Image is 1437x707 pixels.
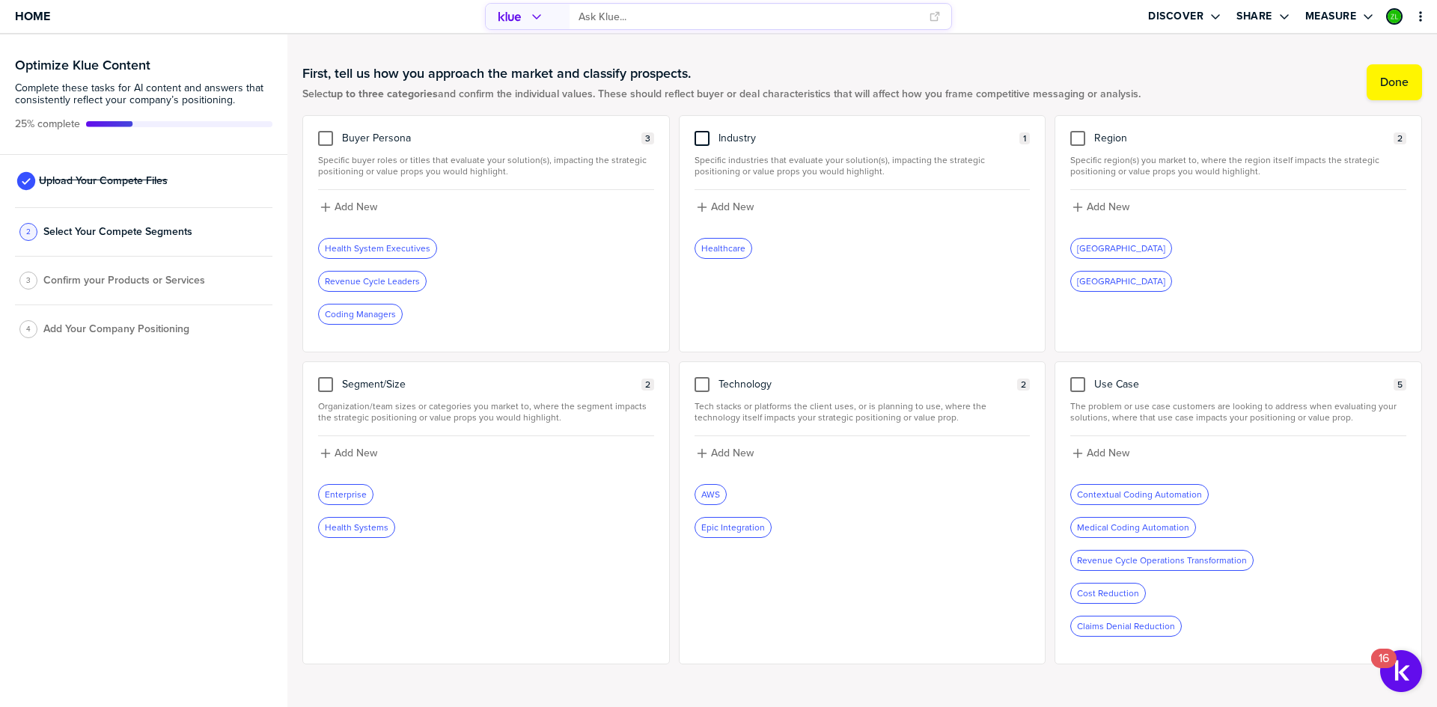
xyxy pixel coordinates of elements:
span: The problem or use case customers are looking to address when evaluating your solutions, where th... [1070,401,1406,423]
span: Industry [718,132,756,144]
img: 68efa1eb0dd1966221c28eaef6eec194-sml.png [1388,10,1401,23]
button: Add New [695,445,1031,462]
span: 4 [26,323,31,334]
span: 1 [1023,133,1026,144]
button: Done [1367,64,1422,100]
label: Add New [711,447,754,460]
span: Specific buyer roles or titles that evaluate your solution(s), impacting the strategic positionin... [318,155,654,177]
span: Select and confirm the individual values. These should reflect buyer or deal characteristics that... [302,88,1141,100]
button: Add New [1070,445,1406,462]
button: Add New [318,445,654,462]
label: Share [1236,10,1272,23]
span: 2 [26,226,31,237]
label: Add New [335,447,377,460]
strong: up to three categories [331,86,438,102]
button: Add New [695,199,1031,215]
span: 3 [26,275,31,286]
a: Edit Profile [1385,7,1404,26]
div: 16 [1379,658,1389,678]
label: Done [1380,75,1409,90]
button: Open Resource Center, 16 new notifications [1380,650,1422,692]
span: Organization/team sizes or categories you market to, where the segment impacts the strategic posi... [318,401,654,423]
span: Technology [718,379,772,391]
span: Use Case [1094,379,1139,391]
span: 2 [645,379,650,391]
label: Add New [1087,447,1129,460]
button: Add New [318,199,654,215]
span: Select Your Compete Segments [43,226,192,238]
label: Add New [1087,201,1129,214]
span: Add Your Company Positioning [43,323,189,335]
h1: First, tell us how you approach the market and classify prospects. [302,64,1141,82]
input: Ask Klue... [579,4,920,29]
span: Segment/Size [342,379,406,391]
span: Home [15,10,50,22]
span: 5 [1397,379,1403,391]
span: Confirm your Products or Services [43,275,205,287]
span: Active [15,118,80,130]
span: Complete these tasks for AI content and answers that consistently reflect your company’s position... [15,82,272,106]
label: Add New [335,201,377,214]
span: Specific industries that evaluate your solution(s), impacting the strategic positioning or value ... [695,155,1031,177]
label: Measure [1305,10,1357,23]
h3: Optimize Klue Content [15,58,272,72]
span: 2 [1397,133,1403,144]
button: Add New [1070,199,1406,215]
div: Zev L. [1386,8,1403,25]
span: 2 [1021,379,1026,391]
span: 3 [645,133,650,144]
span: Upload Your Compete Files [39,175,168,187]
span: Tech stacks or platforms the client uses, or is planning to use, where the technology itself impa... [695,401,1031,423]
span: Region [1094,132,1127,144]
span: Specific region(s) you market to, where the region itself impacts the strategic positioning or va... [1070,155,1406,177]
span: Buyer Persona [342,132,411,144]
label: Discover [1148,10,1203,23]
label: Add New [711,201,754,214]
